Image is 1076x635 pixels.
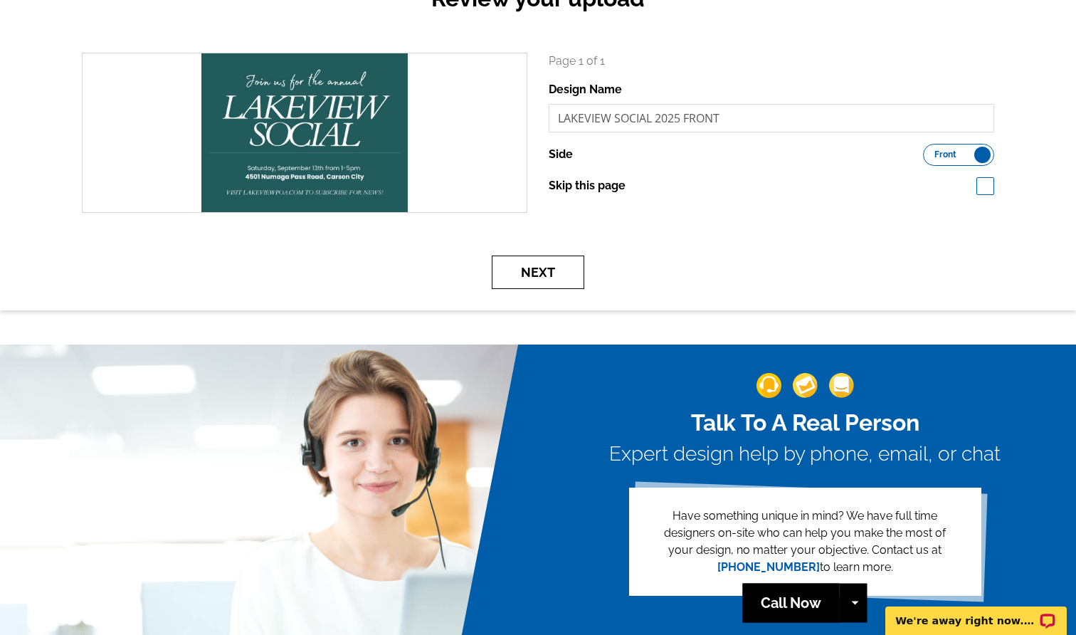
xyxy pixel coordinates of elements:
[549,53,994,70] p: Page 1 of 1
[609,409,1001,436] h2: Talk To A Real Person
[934,151,956,158] span: Front
[743,583,840,622] a: Call Now
[756,373,781,398] img: support-img-1.png
[829,373,854,398] img: support-img-3_1.png
[549,104,994,132] input: File Name
[549,146,573,163] label: Side
[793,373,818,398] img: support-img-2.png
[549,81,622,98] label: Design Name
[652,508,959,576] p: Have something unique in mind? We have full time designers on-site who can help you make the most...
[876,590,1076,635] iframe: LiveChat chat widget
[492,256,584,289] button: Next
[549,177,626,194] label: Skip this page
[609,442,1001,466] h3: Expert design help by phone, email, or chat
[717,560,820,574] a: [PHONE_NUMBER]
